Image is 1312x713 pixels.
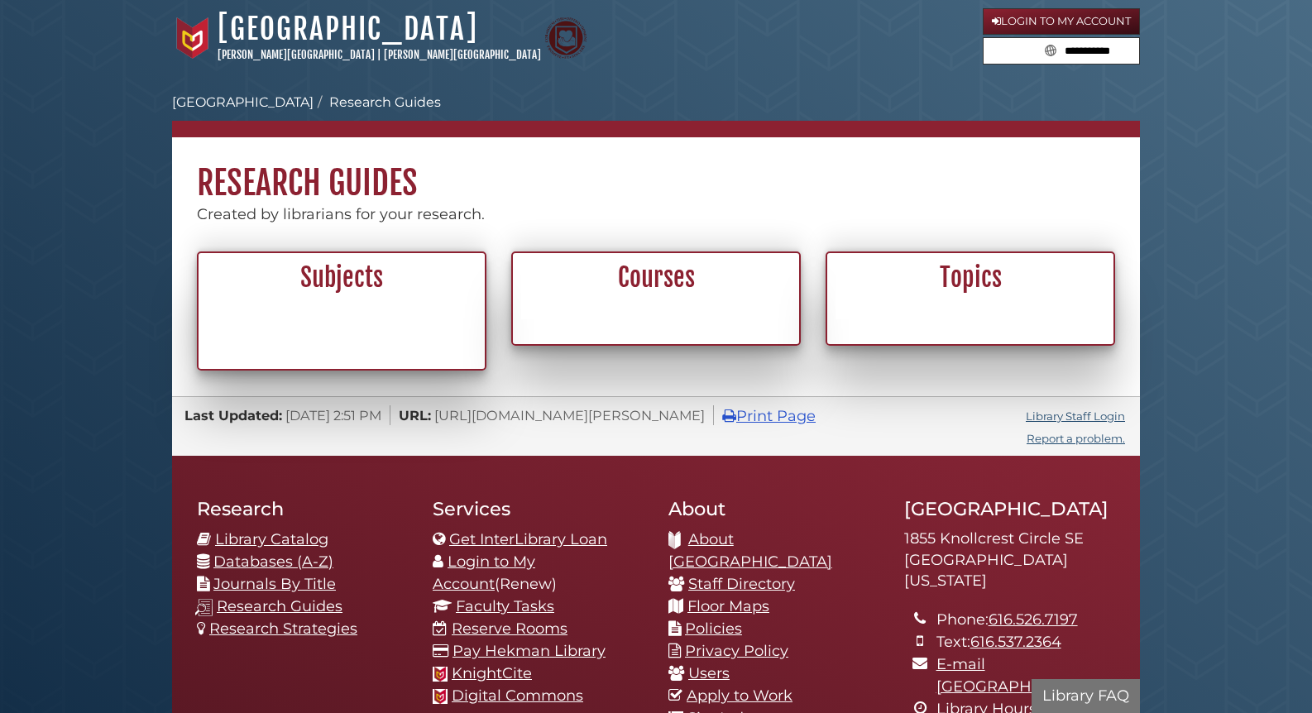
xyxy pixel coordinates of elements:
[449,530,607,548] a: Get InterLibrary Loan
[213,553,333,571] a: Databases (A-Z)
[197,497,408,520] h2: Research
[195,599,213,616] img: research-guides-icon-white_37x37.png
[722,407,816,425] a: Print Page
[197,205,485,223] span: Created by librarians for your research.
[215,530,328,548] a: Library Catalog
[456,597,554,615] a: Faculty Tasks
[172,93,1140,137] nav: breadcrumb
[172,94,314,110] a: [GEOGRAPHIC_DATA]
[1027,432,1125,445] a: Report a problem.
[213,575,336,593] a: Journals By Title
[399,407,431,423] span: URL:
[688,575,795,593] a: Staff Directory
[983,8,1140,35] a: Login to My Account
[217,597,342,615] a: Research Guides
[522,262,790,294] h2: Courses
[688,664,730,682] a: Users
[687,597,769,615] a: Floor Maps
[434,407,705,423] span: [URL][DOMAIN_NAME][PERSON_NAME]
[433,551,644,596] li: (Renew)
[983,37,1140,65] form: Search library guides, policies, and FAQs.
[904,529,1115,592] address: 1855 Knollcrest Circle SE [GEOGRAPHIC_DATA][US_STATE]
[904,497,1115,520] h2: [GEOGRAPHIC_DATA]
[218,48,375,61] a: [PERSON_NAME][GEOGRAPHIC_DATA]
[172,17,213,59] img: Calvin University
[1040,38,1061,60] button: Search
[208,262,476,294] h2: Subjects
[433,553,535,593] a: Login to My Account
[687,687,792,705] a: Apply to Work
[1032,679,1140,713] button: Library FAQ
[685,642,788,660] a: Privacy Policy
[452,687,583,705] a: Digital Commons
[218,11,478,47] a: [GEOGRAPHIC_DATA]
[172,137,1140,203] h1: Research Guides
[989,610,1078,629] a: 616.526.7197
[668,530,832,571] a: About [GEOGRAPHIC_DATA]
[452,620,567,638] a: Reserve Rooms
[452,664,532,682] a: KnightCite
[209,620,357,638] a: Research Strategies
[685,620,742,638] a: Policies
[836,262,1104,294] h2: Topics
[936,631,1115,653] li: Text:
[433,667,448,682] img: Calvin favicon logo
[433,497,644,520] h2: Services
[722,409,736,423] i: Print Page
[329,94,441,110] a: Research Guides
[377,48,381,61] span: |
[384,48,541,61] a: [PERSON_NAME][GEOGRAPHIC_DATA]
[668,497,879,520] h2: About
[1026,409,1125,423] a: Library Staff Login
[184,407,282,423] span: Last Updated:
[452,642,606,660] a: Pay Hekman Library
[285,407,381,423] span: [DATE] 2:51 PM
[970,633,1061,651] a: 616.537.2364
[936,609,1115,631] li: Phone:
[433,689,448,704] img: Calvin favicon logo
[545,17,587,59] img: Calvin Theological Seminary
[936,655,1100,696] a: E-mail [GEOGRAPHIC_DATA]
